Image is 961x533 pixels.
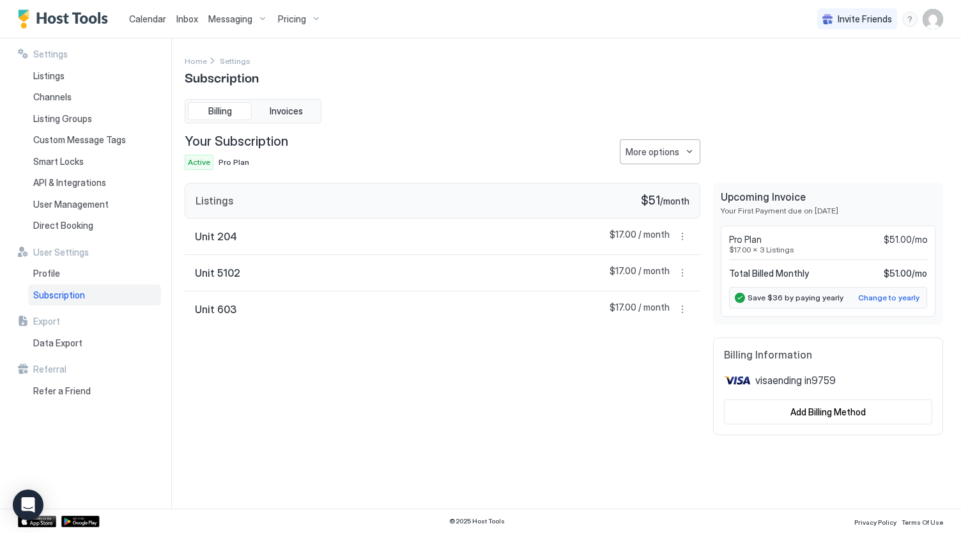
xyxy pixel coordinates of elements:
div: Breadcrumb [185,54,207,67]
button: Invoices [254,102,318,120]
a: App Store [18,516,56,527]
div: More options [626,145,679,158]
span: Unit 5102 [195,266,240,279]
span: Total Billed Monthly [729,268,809,279]
span: Terms Of Use [902,518,943,526]
button: More options [675,302,690,317]
a: Terms Of Use [902,514,943,528]
a: Host Tools Logo [18,10,114,29]
span: User Management [33,199,109,210]
div: tab-group [185,99,321,123]
div: Breadcrumb [220,54,250,67]
span: visa ending in 9759 [755,374,836,387]
a: Smart Locks [28,151,161,173]
div: menu [902,12,918,27]
span: Pro Plan [729,234,762,245]
button: Change to yearly [856,290,921,305]
span: Listings [33,70,65,82]
button: More options [675,229,690,244]
span: Listings [196,194,233,207]
span: Smart Locks [33,156,84,167]
span: User Settings [33,247,89,258]
span: Profile [33,268,60,279]
div: User profile [923,9,943,29]
a: Subscription [28,284,161,306]
div: Open Intercom Messenger [13,490,43,520]
span: Subscription [185,67,259,86]
span: Custom Message Tags [33,134,126,146]
a: Channels [28,86,161,108]
a: Profile [28,263,161,284]
a: Settings [220,54,250,67]
span: Channels [33,91,72,103]
span: Settings [220,56,250,66]
span: Data Export [33,337,82,349]
div: menu [675,229,690,244]
span: $17.00 x 3 Listings [729,245,927,254]
span: Upcoming Invoice [721,190,935,203]
span: API & Integrations [33,177,106,189]
a: User Management [28,194,161,215]
span: Messaging [208,13,252,25]
span: Privacy Policy [854,518,896,526]
a: Listing Groups [28,108,161,130]
span: Direct Booking [33,220,93,231]
img: visa [724,371,750,389]
a: Google Play Store [61,516,100,527]
a: API & Integrations [28,172,161,194]
div: menu [675,302,690,317]
div: Add Billing Method [790,405,866,419]
a: Privacy Policy [854,514,896,528]
a: Home [185,54,207,67]
button: Billing [188,102,252,120]
span: Unit 204 [195,230,237,243]
span: $51.00/mo [884,234,927,245]
span: Save $36 by paying yearly [748,293,843,302]
a: Refer a Friend [28,380,161,402]
span: Billing Information [724,348,932,361]
span: Home [185,56,207,66]
span: Export [33,316,60,327]
a: Calendar [129,12,166,26]
div: menu [675,265,690,281]
span: Your First Payment due on [DATE] [721,206,935,215]
span: Referral [33,364,66,375]
span: Active [188,157,210,168]
div: menu [620,139,700,164]
button: Add Billing Method [724,399,932,424]
a: Listings [28,65,161,87]
span: / month [660,196,689,207]
span: Invoices [270,105,303,117]
span: $17.00 / month [610,265,670,281]
a: Custom Message Tags [28,129,161,151]
a: Inbox [176,12,198,26]
span: Settings [33,49,68,60]
span: Refer a Friend [33,385,91,397]
span: Unit 603 [195,303,236,316]
span: Listing Groups [33,113,92,125]
span: Your Subscription [185,134,288,150]
span: Invite Friends [838,13,892,25]
div: Change to yearly [858,292,919,304]
span: Pro Plan [219,157,249,167]
span: $17.00 / month [610,302,670,317]
span: © 2025 Host Tools [449,517,505,525]
span: Subscription [33,290,85,301]
button: More options [620,139,700,164]
span: Calendar [129,13,166,24]
span: Inbox [176,13,198,24]
a: Data Export [28,332,161,354]
span: $17.00 / month [610,229,670,244]
span: $51.00 / mo [884,268,927,279]
a: Direct Booking [28,215,161,236]
span: Billing [208,105,232,117]
span: $51 [641,194,660,208]
button: More options [675,265,690,281]
span: Pricing [278,13,306,25]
